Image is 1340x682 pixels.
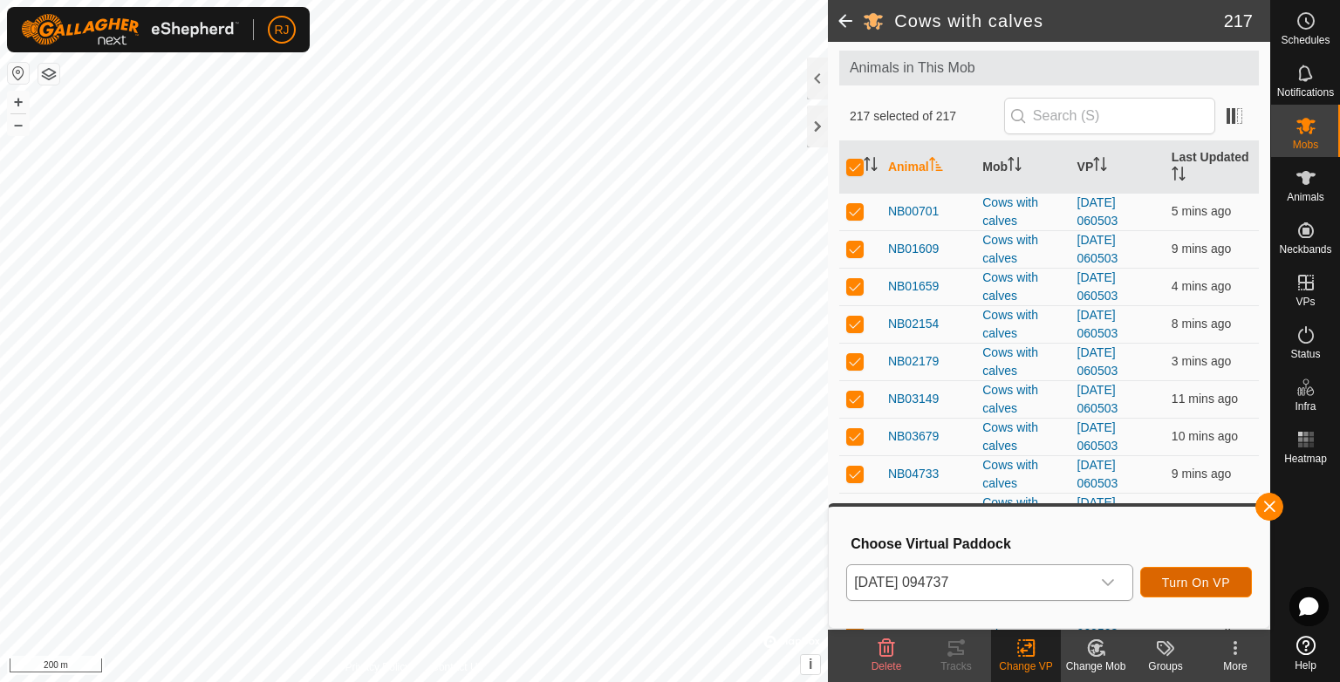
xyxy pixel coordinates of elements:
span: RJ [274,21,289,39]
span: NB02179 [888,352,939,371]
p-sorticon: Activate to sort [864,160,878,174]
span: NB04733 [888,465,939,483]
span: Heatmap [1284,454,1327,464]
a: [DATE] 060503 [1077,383,1118,415]
button: + [8,92,29,113]
p-sorticon: Activate to sort [1093,160,1107,174]
h3: Choose Virtual Paddock [851,535,1252,552]
span: Schedules [1281,35,1330,45]
span: 12 Aug 2025, 9:38 am [1172,242,1231,256]
a: [DATE] 060503 [1077,458,1118,490]
a: [DATE] 060503 [1077,195,1118,228]
div: Cows with calves [982,381,1063,418]
span: 12 Aug 2025, 9:40 am [1172,317,1231,331]
span: NB04947 [888,502,939,521]
div: Cows with calves [982,306,1063,343]
a: [DATE] 060503 [1077,233,1118,265]
span: Animals [1287,192,1324,202]
a: Contact Us [431,659,482,675]
span: 2025-08-12 094737 [847,565,1090,600]
span: i [809,657,812,672]
span: 217 selected of 217 [850,107,1004,126]
span: Infra [1295,401,1316,412]
div: Change VP [991,658,1061,674]
div: dropdown trigger [1090,565,1125,600]
span: NB02154 [888,315,939,333]
button: Reset Map [8,63,29,84]
th: Last Updated [1165,141,1259,194]
div: Tracks [921,658,991,674]
a: Help [1271,629,1340,678]
p-sorticon: Activate to sort [929,160,943,174]
a: [DATE] 060503 [1077,345,1118,378]
a: [DATE] 060503 [1077,420,1118,453]
p-sorticon: Activate to sort [1008,160,1022,174]
span: 12 Aug 2025, 9:37 am [1172,392,1238,406]
span: 12 Aug 2025, 9:44 am [1172,354,1231,368]
div: More [1200,658,1270,674]
span: NB03679 [888,427,939,446]
span: Animals in This Mob [850,58,1248,78]
span: 12 Aug 2025, 9:38 am [1172,467,1231,481]
a: Privacy Policy [345,659,411,675]
div: Cows with calves [982,269,1063,305]
span: Neckbands [1279,244,1331,255]
span: NB01609 [888,240,939,258]
span: NB03149 [888,390,939,408]
input: Search (S) [1004,98,1215,134]
span: Turn On VP [1162,576,1230,590]
button: – [8,114,29,135]
a: [DATE] 060503 [1077,308,1118,340]
div: Cows with calves [982,456,1063,493]
th: Animal [881,141,975,194]
button: i [801,655,820,674]
div: Cows with calves [982,194,1063,230]
button: Map Layers [38,64,59,85]
h2: Cows with calves [894,10,1224,31]
span: Delete [872,660,902,672]
span: NB01659 [888,277,939,296]
span: Notifications [1277,87,1334,98]
div: Groups [1131,658,1200,674]
th: Mob [975,141,1070,194]
a: [DATE] 060503 [1077,495,1118,528]
div: Cows with calves [982,344,1063,380]
span: 12 Aug 2025, 9:44 am [1172,279,1231,293]
a: [DATE] 060503 [1077,270,1118,303]
div: Cows with calves [982,231,1063,268]
span: Help [1295,660,1316,671]
span: Mobs [1293,140,1318,150]
th: VP [1070,141,1165,194]
span: NB00701 [888,202,939,221]
div: Change Mob [1061,658,1131,674]
div: Cows with calves [982,419,1063,455]
img: Gallagher Logo [21,14,239,45]
p-sorticon: Activate to sort [1172,169,1186,183]
div: Cows with calves [982,494,1063,530]
button: Turn On VP [1140,567,1252,597]
span: Status [1290,349,1320,359]
span: VPs [1296,297,1315,307]
span: 217 [1224,8,1253,34]
span: 12 Aug 2025, 9:38 am [1172,429,1238,443]
span: 12 Aug 2025, 9:43 am [1172,204,1231,218]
